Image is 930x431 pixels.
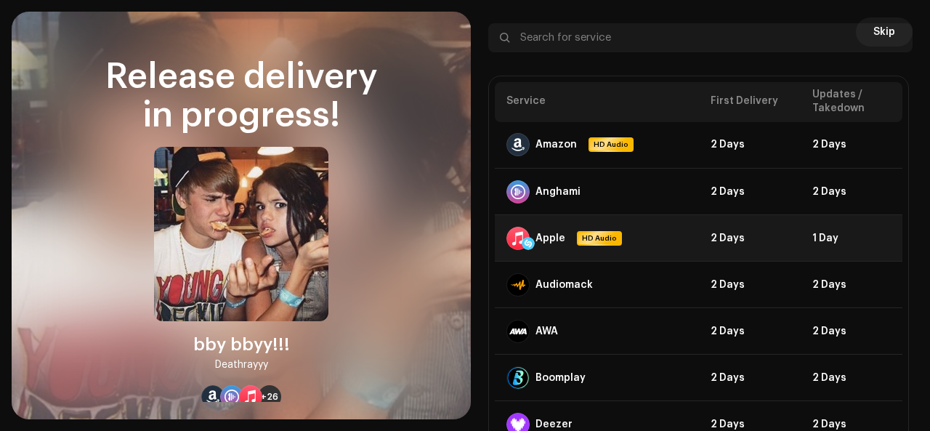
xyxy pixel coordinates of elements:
span: HD Audio [590,139,632,150]
td: 2 Days [699,355,801,401]
td: 2 Days [699,262,801,308]
span: HD Audio [578,233,620,244]
td: 2 Days [801,169,902,215]
td: 2 Days [699,169,801,215]
span: Skip [873,17,895,47]
div: AWA [535,326,558,337]
div: Anghami [535,186,581,198]
img: 72338a2b-fd0c-4c35-a5d3-19ba3deeec87 [154,147,328,321]
div: Deathrayyy [215,356,268,374]
div: Deezer [535,419,573,430]
th: Service [495,82,699,122]
input: Search for service [488,23,913,52]
div: Amazon [535,139,577,150]
td: 2 Days [801,308,902,355]
td: 2 Days [801,355,902,401]
td: 2 Days [699,122,801,169]
button: Skip [856,17,913,47]
div: Boomplay [535,372,586,384]
th: Updates / Takedown [801,82,902,122]
div: bby bbyy!!! [193,333,290,356]
div: Apple [535,233,565,244]
td: 2 Days [699,215,801,262]
td: 1 Day [801,215,902,262]
th: First Delivery [699,82,801,122]
td: 2 Days [801,122,902,169]
div: Audiomack [535,279,593,291]
td: 2 Days [801,262,902,308]
span: +26 [261,391,278,403]
td: 2 Days [699,308,801,355]
div: Release delivery in progress! [29,58,453,135]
